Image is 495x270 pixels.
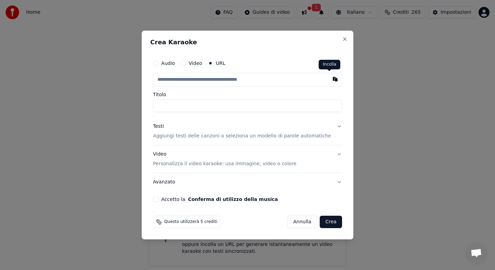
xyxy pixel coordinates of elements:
[319,60,340,69] div: Incolla
[153,160,296,167] p: Personalizza il video karaoke: usa immagine, video o colore
[216,61,225,66] label: URL
[153,173,342,191] button: Avanzato
[287,216,317,228] button: Annulla
[153,117,342,145] button: TestiAggiungi testi delle canzoni o seleziona un modello di parole automatiche
[153,92,342,97] label: Titolo
[150,39,345,45] h2: Crea Karaoke
[188,197,278,202] button: Accetto la
[153,145,342,173] button: VideoPersonalizza il video karaoke: usa immagine, video o colore
[189,61,202,66] label: Video
[161,61,175,66] label: Audio
[320,216,342,228] button: Crea
[164,219,217,225] span: Questo utilizzerà 5 crediti
[153,151,296,167] div: Video
[153,133,331,139] p: Aggiungi testi delle canzoni o seleziona un modello di parole automatiche
[153,123,164,130] div: Testi
[161,197,278,202] label: Accetto la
